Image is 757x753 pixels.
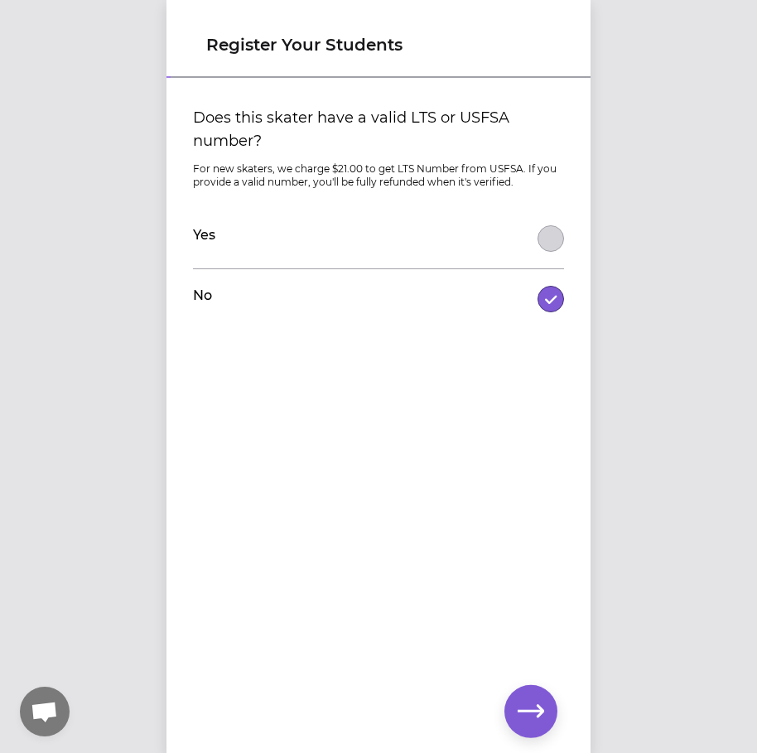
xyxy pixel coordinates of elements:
[20,687,70,736] div: Open chat
[206,33,551,56] h1: Register Your Students
[193,106,564,152] label: Does this skater have a valid LTS or USFSA number?
[193,286,212,306] label: No
[193,162,564,189] p: For new skaters, we charge $21.00 to get LTS Number from USFSA. If you provide a valid number, yo...
[193,225,215,245] label: Yes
